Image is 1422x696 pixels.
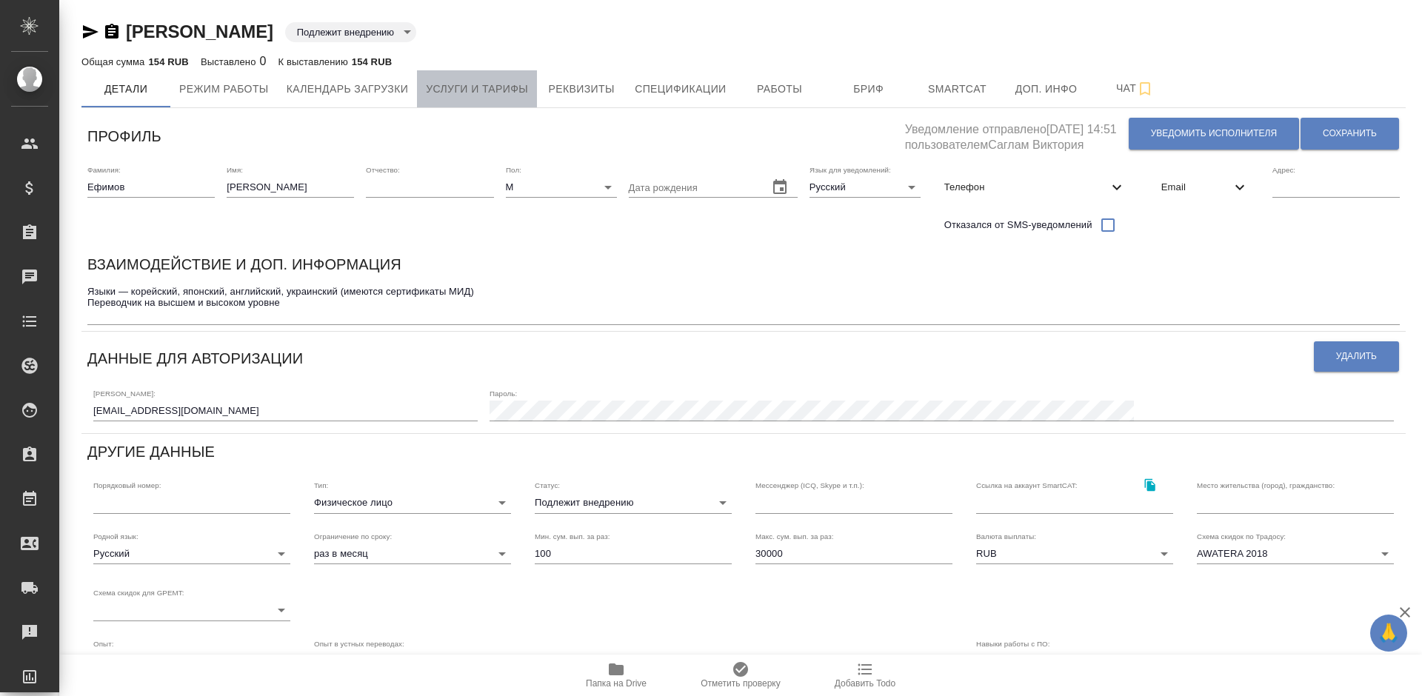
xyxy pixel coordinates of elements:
label: Опыт: [93,640,114,647]
button: 🙏 [1370,615,1407,652]
span: Smartcat [922,80,993,98]
button: Скопировать ссылку для ЯМессенджера [81,23,99,41]
span: Папка на Drive [586,678,647,689]
span: Спецификации [635,80,726,98]
button: Папка на Drive [554,655,678,696]
button: Добавить Todo [803,655,927,696]
label: Имя: [227,166,243,173]
svg: Подписаться [1136,80,1154,98]
label: Порядковый номер: [93,482,161,489]
h6: Другие данные [87,440,215,464]
span: Телефон [944,180,1108,195]
label: Мессенджер (ICQ, Skype и т.п.): [755,482,864,489]
span: Работы [744,80,815,98]
label: Опыт в устных переводах: [314,640,404,647]
p: Общая сумма [81,56,148,67]
div: Физическое лицо [314,492,511,513]
span: 🙏 [1376,618,1401,649]
h5: Уведомление отправлено [DATE] 14:51 пользователем Саглам Виктория [905,114,1128,153]
label: Схема скидок для GPEMT: [93,589,184,597]
label: Макс. сум. вып. за раз: [755,532,834,540]
span: Добавить Todo [835,678,895,689]
span: Сохранить [1323,127,1377,140]
div: 0 [201,53,267,70]
p: Выставлено [201,56,260,67]
div: Email [1149,171,1261,204]
label: Статус: [535,482,560,489]
label: Пол: [506,166,521,173]
label: Отчество: [366,166,400,173]
div: Подлежит внедрению [285,22,416,42]
label: Место жительства (город), гражданство: [1197,482,1335,489]
p: К выставлению [278,56,352,67]
span: Уведомить исполнителя [1151,127,1277,140]
span: Услуги и тарифы [426,80,528,98]
button: Open [712,651,733,672]
textarea: Языки — корейский, японский, английский, украинский (имеются сертификаты МИД) Переводчик на высше... [87,286,1400,320]
button: Сохранить [1301,118,1399,150]
div: М [506,177,617,198]
span: Детали [90,80,161,98]
a: [PERSON_NAME] [126,21,273,41]
label: Тип: [314,482,328,489]
label: Навыки работы с ПО: [976,640,1050,647]
span: Email [1161,180,1231,195]
div: Подлежит внедрению [535,492,732,513]
span: Доп. инфо [1011,80,1082,98]
button: Удалить [1314,341,1399,372]
label: Ссылка на аккаунт SmartCAT: [976,482,1078,489]
h6: Взаимодействие и доп. информация [87,252,401,276]
label: Ограничение по сроку: [314,532,392,540]
label: Родной язык: [93,532,138,540]
span: Реквизиты [546,80,617,98]
span: Отметить проверку [701,678,780,689]
label: Валюта выплаты: [976,532,1036,540]
button: Уведомить исполнителя [1129,118,1299,150]
label: Схема скидок по Традосу: [1197,532,1286,540]
div: RUB [976,543,1173,564]
label: Адрес: [1272,166,1295,173]
label: [PERSON_NAME]: [93,389,156,397]
button: Подлежит внедрению [293,26,398,39]
span: Бриф [833,80,904,98]
button: Скопировать ссылку [103,23,121,41]
div: раз в месяц [314,543,511,564]
div: AWATERA 2018 [1197,543,1394,564]
p: 154 RUB [352,56,392,67]
button: Скопировать ссылку [1135,469,1165,500]
label: Пароль: [490,389,517,397]
span: Чат [1100,79,1171,98]
div: Телефон [932,171,1138,204]
div: Русский [810,177,921,198]
label: Язык для уведомлений: [810,166,891,173]
span: Удалить [1336,350,1377,363]
label: Фамилия: [87,166,121,173]
p: 154 RUB [148,56,188,67]
span: Календарь загрузки [287,80,409,98]
div: Русский [93,543,290,564]
label: Мин. сум. вып. за раз: [535,532,610,540]
span: Режим работы [179,80,269,98]
button: Open [933,651,954,672]
h6: Данные для авторизации [87,347,303,370]
span: Отказался от SMS-уведомлений [944,218,1092,232]
button: Отметить проверку [678,655,803,696]
h6: Профиль [87,124,161,148]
